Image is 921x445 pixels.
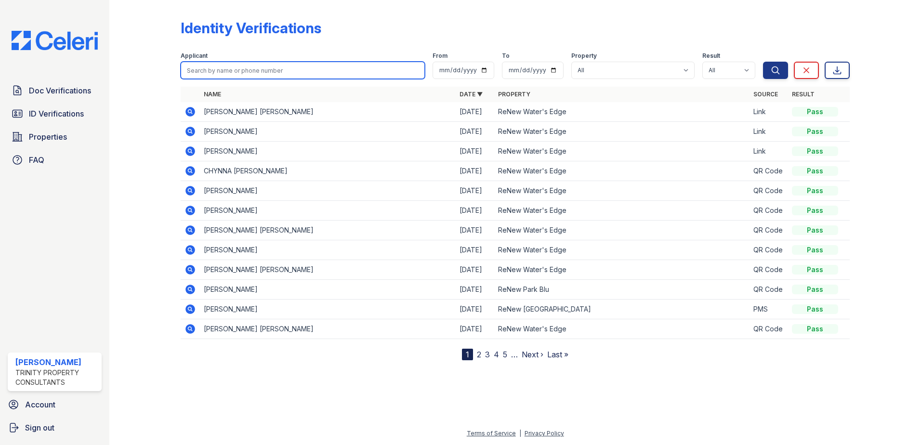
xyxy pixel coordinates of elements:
[456,201,494,221] td: [DATE]
[4,418,105,437] a: Sign out
[200,142,456,161] td: [PERSON_NAME]
[494,319,750,339] td: ReNew Water's Edge
[8,150,102,170] a: FAQ
[792,166,838,176] div: Pass
[494,181,750,201] td: ReNew Water's Edge
[494,142,750,161] td: ReNew Water's Edge
[511,349,518,360] span: …
[456,142,494,161] td: [DATE]
[750,300,788,319] td: PMS
[25,399,55,410] span: Account
[792,265,838,275] div: Pass
[792,127,838,136] div: Pass
[750,102,788,122] td: Link
[750,221,788,240] td: QR Code
[200,240,456,260] td: [PERSON_NAME]
[200,122,456,142] td: [PERSON_NAME]
[456,260,494,280] td: [DATE]
[8,81,102,100] a: Doc Verifications
[522,350,543,359] a: Next ›
[494,201,750,221] td: ReNew Water's Edge
[8,104,102,123] a: ID Verifications
[477,350,481,359] a: 2
[456,300,494,319] td: [DATE]
[456,280,494,300] td: [DATE]
[460,91,483,98] a: Date ▼
[456,122,494,142] td: [DATE]
[494,102,750,122] td: ReNew Water's Edge
[750,260,788,280] td: QR Code
[200,102,456,122] td: [PERSON_NAME] [PERSON_NAME]
[200,201,456,221] td: [PERSON_NAME]
[15,368,98,387] div: Trinity Property Consultants
[200,181,456,201] td: [PERSON_NAME]
[456,161,494,181] td: [DATE]
[200,319,456,339] td: [PERSON_NAME] [PERSON_NAME]
[200,300,456,319] td: [PERSON_NAME]
[792,91,815,98] a: Result
[750,142,788,161] td: Link
[485,350,490,359] a: 3
[494,221,750,240] td: ReNew Water's Edge
[8,127,102,146] a: Properties
[494,350,499,359] a: 4
[750,161,788,181] td: QR Code
[462,349,473,360] div: 1
[547,350,568,359] a: Last »
[792,324,838,334] div: Pass
[456,181,494,201] td: [DATE]
[181,52,208,60] label: Applicant
[181,19,321,37] div: Identity Verifications
[494,240,750,260] td: ReNew Water's Edge
[702,52,720,60] label: Result
[494,280,750,300] td: ReNew Park Blu
[456,240,494,260] td: [DATE]
[750,122,788,142] td: Link
[792,107,838,117] div: Pass
[25,422,54,433] span: Sign out
[792,285,838,294] div: Pass
[792,245,838,255] div: Pass
[494,300,750,319] td: ReNew [GEOGRAPHIC_DATA]
[750,280,788,300] td: QR Code
[792,146,838,156] div: Pass
[792,225,838,235] div: Pass
[29,154,44,166] span: FAQ
[200,161,456,181] td: CHYNNA [PERSON_NAME]
[498,91,530,98] a: Property
[792,206,838,215] div: Pass
[4,31,105,50] img: CE_Logo_Blue-a8612792a0a2168367f1c8372b55b34899dd931a85d93a1a3d3e32e68fde9ad4.png
[750,240,788,260] td: QR Code
[456,102,494,122] td: [DATE]
[750,201,788,221] td: QR Code
[15,356,98,368] div: [PERSON_NAME]
[181,62,425,79] input: Search by name or phone number
[502,52,510,60] label: To
[29,131,67,143] span: Properties
[494,122,750,142] td: ReNew Water's Edge
[525,430,564,437] a: Privacy Policy
[204,91,221,98] a: Name
[467,430,516,437] a: Terms of Service
[4,395,105,414] a: Account
[29,108,84,119] span: ID Verifications
[503,350,507,359] a: 5
[750,319,788,339] td: QR Code
[433,52,447,60] label: From
[494,260,750,280] td: ReNew Water's Edge
[200,221,456,240] td: [PERSON_NAME] [PERSON_NAME]
[792,186,838,196] div: Pass
[200,280,456,300] td: [PERSON_NAME]
[750,181,788,201] td: QR Code
[494,161,750,181] td: ReNew Water's Edge
[456,319,494,339] td: [DATE]
[571,52,597,60] label: Property
[792,304,838,314] div: Pass
[456,221,494,240] td: [DATE]
[29,85,91,96] span: Doc Verifications
[200,260,456,280] td: [PERSON_NAME] [PERSON_NAME]
[753,91,778,98] a: Source
[519,430,521,437] div: |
